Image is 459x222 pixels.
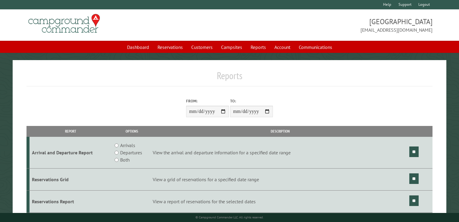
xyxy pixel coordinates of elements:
label: To: [230,98,273,104]
a: Reports [247,41,270,53]
a: Reservations [154,41,186,53]
span: [GEOGRAPHIC_DATA] [EMAIL_ADDRESS][DOMAIN_NAME] [230,17,432,34]
a: Communications [295,41,336,53]
img: Campground Commander [27,12,102,35]
label: Arrivals [120,142,135,149]
a: Dashboard [123,41,153,53]
td: View the arrival and departure information for a specified date range [152,137,408,169]
h1: Reports [27,70,433,86]
td: View a grid of reservations for a specified date range [152,169,408,191]
th: Report [30,126,112,137]
td: Arrival and Departure Report [30,137,112,169]
label: Departures [120,149,142,156]
th: Options [112,126,152,137]
th: Description [152,126,408,137]
a: Customers [188,41,216,53]
a: Account [271,41,294,53]
label: Both [120,156,130,163]
a: Campsites [217,41,246,53]
label: From: [186,98,229,104]
small: © Campground Commander LLC. All rights reserved. [195,215,264,219]
td: View a report of reservations for the selected dates [152,190,408,212]
td: Reservations Report [30,190,112,212]
td: Reservations Grid [30,169,112,191]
